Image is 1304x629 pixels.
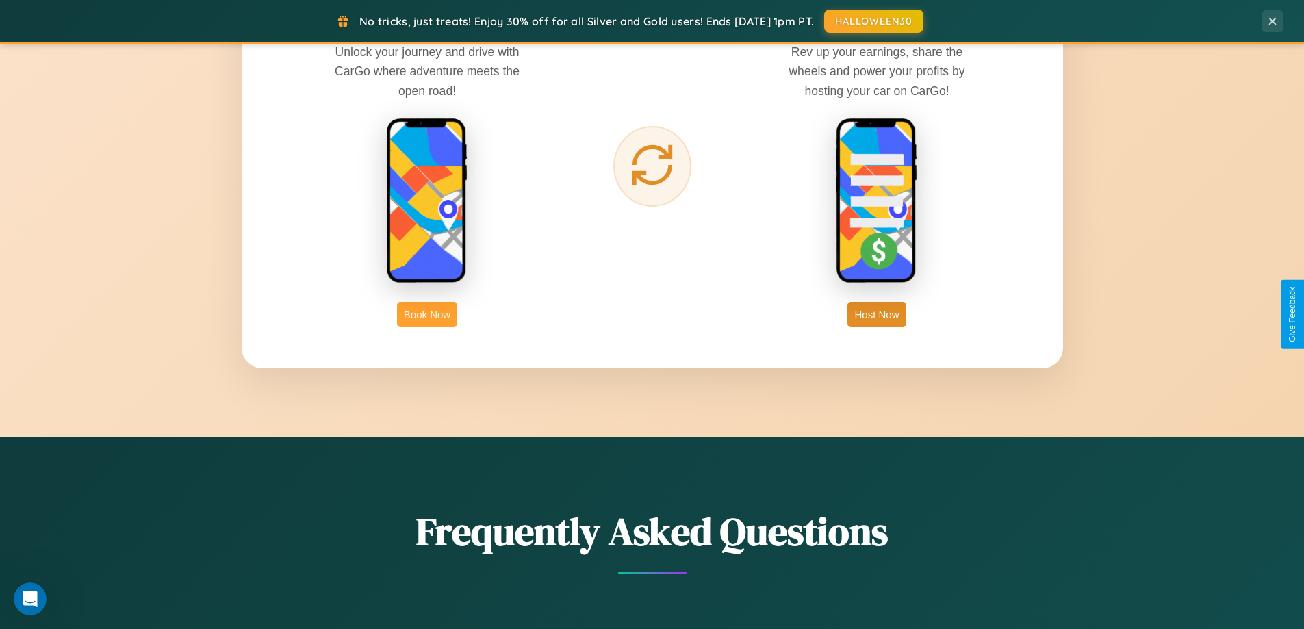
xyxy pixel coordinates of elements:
button: Host Now [847,302,906,327]
iframe: Intercom live chat [14,582,47,615]
p: Unlock your journey and drive with CarGo where adventure meets the open road! [324,42,530,100]
h2: Frequently Asked Questions [242,505,1063,558]
span: No tricks, just treats! Enjoy 30% off for all Silver and Gold users! Ends [DATE] 1pm PT. [359,14,814,28]
p: Rev up your earnings, share the wheels and power your profits by hosting your car on CarGo! [774,42,980,100]
div: Give Feedback [1288,287,1297,342]
img: host phone [836,118,918,285]
button: HALLOWEEN30 [824,10,923,33]
img: rent phone [386,118,468,285]
button: Book Now [397,302,457,327]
